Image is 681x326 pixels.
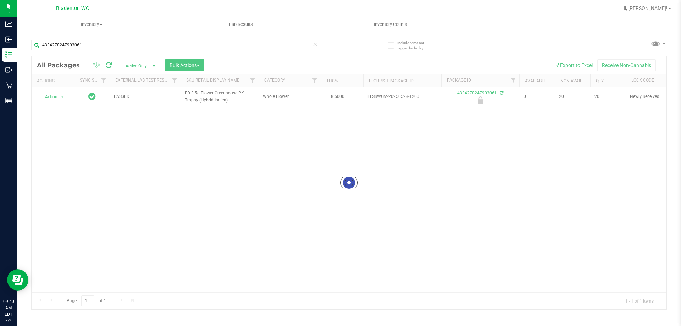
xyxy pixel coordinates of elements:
span: Bradenton WC [56,5,89,11]
span: Clear [312,40,317,49]
span: Inventory [17,21,166,28]
inline-svg: Retail [5,82,12,89]
inline-svg: Inbound [5,36,12,43]
inline-svg: Analytics [5,21,12,28]
a: Lab Results [166,17,316,32]
span: Lab Results [220,21,262,28]
a: Inventory Counts [316,17,465,32]
span: Inventory Counts [364,21,417,28]
span: Hi, [PERSON_NAME]! [621,5,668,11]
inline-svg: Inventory [5,51,12,58]
p: 09:40 AM EDT [3,298,14,317]
inline-svg: Outbound [5,66,12,73]
input: Search Package ID, Item Name, SKU, Lot or Part Number... [31,40,321,50]
span: Include items not tagged for facility [397,40,433,51]
inline-svg: Reports [5,97,12,104]
iframe: Resource center [7,269,28,291]
a: Inventory [17,17,166,32]
p: 09/25 [3,317,14,323]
